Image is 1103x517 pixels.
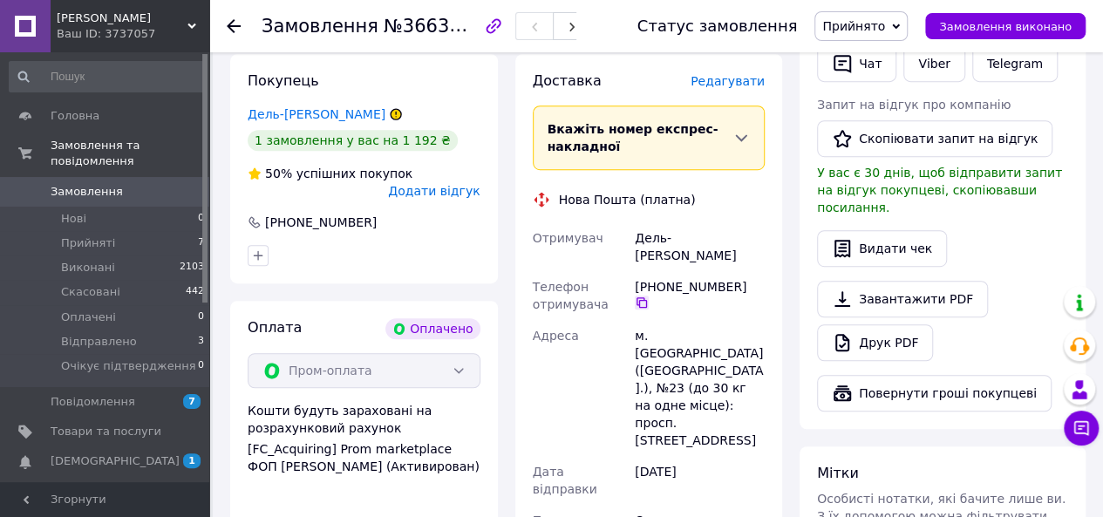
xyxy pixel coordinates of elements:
[635,278,765,310] div: [PHONE_NUMBER]
[51,138,209,169] span: Замовлення та повідомлення
[385,318,480,339] div: Оплачено
[51,424,161,439] span: Товари та послуги
[817,324,933,361] a: Друк PDF
[61,358,195,374] span: Очікує підтвердження
[183,394,201,409] span: 7
[198,235,204,251] span: 7
[61,235,115,251] span: Прийняті
[198,310,204,325] span: 0
[183,453,201,468] span: 1
[57,26,209,42] div: Ваш ID: 3737057
[198,334,204,350] span: 3
[61,211,86,227] span: Нові
[817,375,1052,412] button: Повернути гроші покупцеві
[817,45,896,82] button: Чат
[51,453,180,469] span: [DEMOGRAPHIC_DATA]
[248,165,412,182] div: успішних покупок
[817,120,1052,157] button: Скопіювати запит на відгук
[51,394,135,410] span: Повідомлення
[51,108,99,124] span: Головна
[637,17,798,35] div: Статус замовлення
[51,184,123,200] span: Замовлення
[9,61,206,92] input: Пошук
[384,15,507,37] span: №366309762
[817,230,947,267] button: Видати чек
[533,280,609,311] span: Телефон отримувача
[248,107,385,121] a: Дель-[PERSON_NAME]
[822,19,885,33] span: Прийнято
[186,284,204,300] span: 442
[631,456,768,505] div: [DATE]
[388,184,480,198] span: Додати відгук
[691,74,765,88] span: Редагувати
[555,191,700,208] div: Нова Пошта (платна)
[263,214,378,231] div: [PHONE_NUMBER]
[939,20,1072,33] span: Замовлення виконано
[61,284,120,300] span: Скасовані
[817,465,859,481] span: Мітки
[248,440,480,475] div: [FC_Acquiring] Prom marketplace ФОП [PERSON_NAME] (Активирован)
[533,465,597,496] span: Дата відправки
[903,45,964,82] a: Viber
[925,13,1086,39] button: Замовлення виконано
[57,10,187,26] span: Чудова Річ
[533,72,602,89] span: Доставка
[198,358,204,374] span: 0
[248,72,319,89] span: Покупець
[248,130,458,151] div: 1 замовлення у вас на 1 192 ₴
[248,319,302,336] span: Оплата
[227,17,241,35] div: Повернутися назад
[631,320,768,456] div: м. [GEOGRAPHIC_DATA] ([GEOGRAPHIC_DATA].), №23 (до 30 кг на одне місце): просп. [STREET_ADDRESS]
[533,329,579,343] span: Адреса
[533,231,603,245] span: Отримувач
[631,222,768,271] div: Дель-[PERSON_NAME]
[61,310,116,325] span: Оплачені
[61,260,115,276] span: Виконані
[180,260,204,276] span: 2103
[548,122,718,153] span: Вкажіть номер експрес-накладної
[61,334,137,350] span: Відправлено
[265,167,292,180] span: 50%
[972,45,1058,82] a: Telegram
[262,16,378,37] span: Замовлення
[198,211,204,227] span: 0
[1064,411,1099,446] button: Чат з покупцем
[817,281,988,317] a: Завантажити PDF
[817,98,1011,112] span: Запит на відгук про компанію
[817,166,1062,214] span: У вас є 30 днів, щоб відправити запит на відгук покупцеві, скопіювавши посилання.
[248,402,480,475] div: Кошти будуть зараховані на розрахунковий рахунок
